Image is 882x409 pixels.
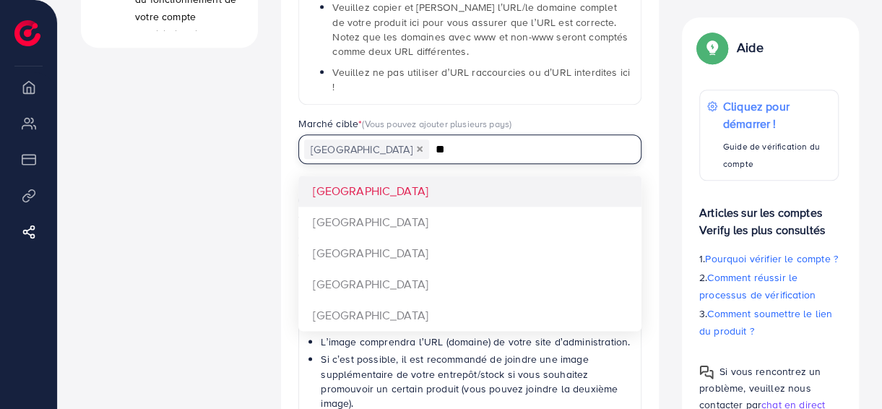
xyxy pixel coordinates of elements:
[298,269,641,300] li: [GEOGRAPHIC_DATA]
[311,140,413,159] font: [GEOGRAPHIC_DATA]
[699,305,839,340] p: 3.
[723,98,831,132] p: Cliquez pour démarrer !
[298,134,641,164] div: Rechercher l’option
[14,20,40,46] img: logo
[699,306,832,338] span: Comment soumettre le lien du produit ?
[699,35,725,61] img: Popup guide
[699,365,714,379] img: Popup guide
[737,39,764,56] p: Aide
[699,270,816,302] span: Comment réussir le processus de vérification
[298,300,641,331] li: [GEOGRAPHIC_DATA]
[723,138,831,173] p: Guide de vérification du compte
[362,117,511,130] span: (Vous pouvez ajouter plusieurs pays)
[298,176,641,207] li: [GEOGRAPHIC_DATA]
[298,238,641,269] li: [GEOGRAPHIC_DATA]
[821,344,871,398] iframe: Chat
[298,116,511,131] label: Marché cible
[699,269,839,303] p: 2.
[705,251,838,266] span: Pourquoi vérifier le compte ?
[699,250,839,267] p: 1.
[332,65,630,94] span: Veuillez ne pas utiliser d’URL raccourcies ou d’URL interdites ici !
[431,139,623,161] input: Rechercher l’option
[699,192,839,238] p: Articles sur les comptes Verify les plus consultés
[298,207,641,238] li: [GEOGRAPHIC_DATA]
[321,335,631,349] li: L’image comprendra l’URL (domaine) de votre site d’administration.
[416,145,423,152] button: Désélectionner l’Australie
